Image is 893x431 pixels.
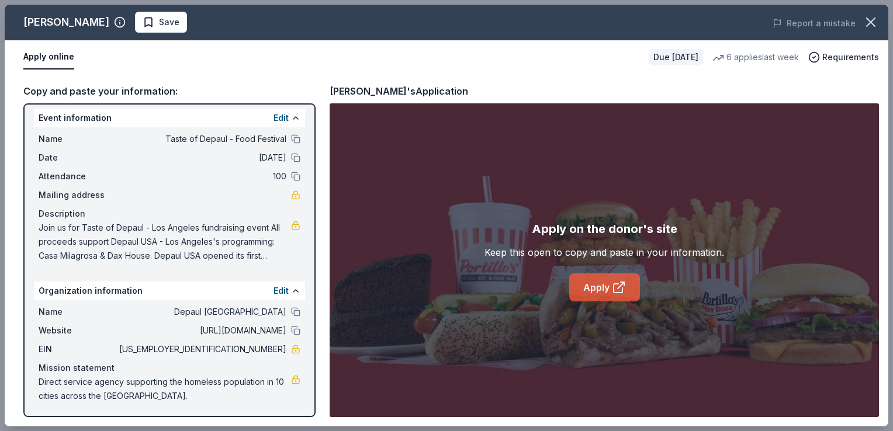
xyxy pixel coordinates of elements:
button: Apply online [23,45,74,69]
span: Mailing address [39,188,117,202]
span: Date [39,151,117,165]
div: Event information [34,109,305,127]
div: Organization information [34,281,305,300]
span: Taste of Depaul - Food Festival [117,132,286,146]
div: Keep this open to copy and paste in your information. [484,245,724,259]
span: [US_EMPLOYER_IDENTIFICATION_NUMBER] [117,342,286,356]
a: Apply [569,273,640,301]
div: Apply on the donor's site [532,220,677,238]
div: Copy and paste your information: [23,84,316,99]
span: EIN [39,342,117,356]
span: Name [39,132,117,146]
div: Due [DATE] [649,49,703,65]
button: Requirements [808,50,879,64]
button: Save [135,12,187,33]
div: Description [39,207,300,221]
span: Requirements [822,50,879,64]
span: Website [39,324,117,338]
button: Edit [274,111,289,125]
button: Edit [274,284,289,298]
span: Attendance [39,169,117,183]
span: Name [39,305,117,319]
div: 6 applies last week [712,50,799,64]
span: Join us for Taste of Depaul - Los Angeles fundraising event All proceeds support Depaul USA - Los... [39,221,291,263]
span: Depaul [GEOGRAPHIC_DATA] [117,305,286,319]
span: Direct service agency supporting the homeless population in 10 cities across the [GEOGRAPHIC_DATA]. [39,375,291,403]
div: [PERSON_NAME]'s Application [330,84,468,99]
span: [URL][DOMAIN_NAME] [117,324,286,338]
button: Report a mistake [773,16,856,30]
span: Save [159,15,179,29]
span: [DATE] [117,151,286,165]
span: 100 [117,169,286,183]
div: [PERSON_NAME] [23,13,109,32]
div: Mission statement [39,361,300,375]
